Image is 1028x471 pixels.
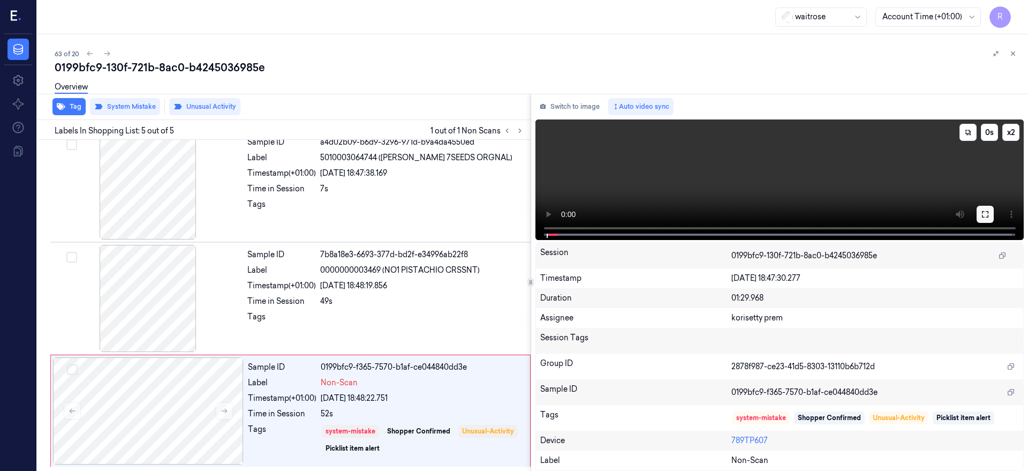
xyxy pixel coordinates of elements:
[540,455,732,466] div: Label
[981,124,998,141] button: 0s
[55,49,79,58] span: 63 of 20
[731,455,768,466] span: Non-Scan
[247,265,316,276] div: Label
[608,98,674,115] button: Auto video sync
[540,312,732,324] div: Assignee
[1002,124,1019,141] button: x2
[67,364,78,375] button: Select row
[247,199,316,216] div: Tags
[52,98,86,115] button: Tag
[248,377,316,388] div: Label
[731,435,1019,446] div: 789TP607
[731,387,878,398] span: 0199bfc9-f365-7570-b1af-ce044840dd3e
[320,265,480,276] span: 0000000003469 (NO1 PISTACHIO CRSSNT)
[321,408,524,420] div: 52s
[731,361,875,372] span: 2878f987-ce23-41d5-8303-13110b6b712d
[326,444,380,453] div: Picklist item alert
[320,183,524,195] div: 7s
[247,183,316,195] div: Time in Session
[55,60,1019,75] div: 0199bfc9-130f-721b-8ac0-b4245036985e
[387,427,450,436] div: Shopper Confirmed
[798,413,861,423] div: Shopper Confirmed
[731,250,877,261] span: 0199bfc9-130f-721b-8ac0-b4245036985e
[873,413,925,423] div: Unusual-Activity
[90,98,160,115] button: System Mistake
[430,124,526,137] span: 1 out of 1 Non Scans
[247,152,316,163] div: Label
[247,296,316,307] div: Time in Session
[936,413,991,423] div: Picklist item alert
[320,168,524,179] div: [DATE] 18:47:38.169
[540,358,732,375] div: Group ID
[320,296,524,307] div: 49s
[248,408,316,420] div: Time in Session
[247,137,316,148] div: Sample ID
[540,332,732,349] div: Session Tags
[321,393,524,404] div: [DATE] 18:48:22.751
[247,280,316,291] div: Timestamp (+01:00)
[320,137,524,148] div: a4d02b09-b6d9-3296-971d-b9a4da4550ed
[320,280,524,291] div: [DATE] 18:48:19.856
[731,273,1019,284] div: [DATE] 18:47:30.277
[320,152,512,163] span: 5010003064744 ([PERSON_NAME] 7SEEDS ORGNAL)
[731,312,1019,324] div: korisetty prem
[248,393,316,404] div: Timestamp (+01:00)
[540,247,732,264] div: Session
[321,362,524,373] div: 0199bfc9-f365-7570-b1af-ce044840dd3e
[66,139,77,150] button: Select row
[55,81,88,94] a: Overview
[247,311,316,328] div: Tags
[326,427,375,436] div: system-mistake
[540,409,732,427] div: Tags
[731,293,1019,304] div: 01:29.968
[55,125,174,137] span: Labels In Shopping List: 5 out of 5
[247,249,316,260] div: Sample ID
[248,362,316,373] div: Sample ID
[540,273,732,284] div: Timestamp
[320,249,524,260] div: 7b8a18e3-6693-377d-bd2f-e34996ab22f8
[462,427,514,436] div: Unusual-Activity
[540,293,732,304] div: Duration
[248,424,316,456] div: Tags
[540,435,732,446] div: Device
[535,98,604,115] button: Switch to image
[169,98,240,115] button: Unusual Activity
[736,413,786,423] div: system-mistake
[540,384,732,401] div: Sample ID
[989,6,1011,28] button: R
[321,377,358,388] span: Non-Scan
[247,168,316,179] div: Timestamp (+01:00)
[66,252,77,263] button: Select row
